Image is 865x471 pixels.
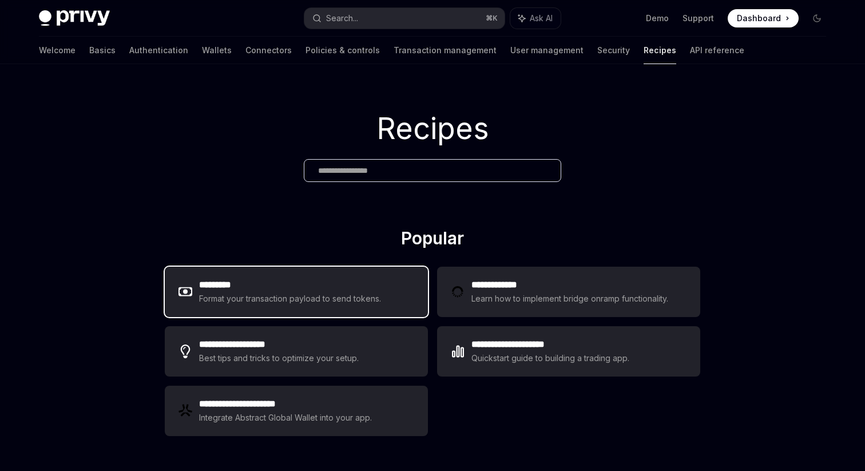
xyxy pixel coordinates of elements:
a: **** ****Format your transaction payload to send tokens. [165,267,428,317]
a: Security [597,37,630,64]
div: Best tips and tricks to optimize your setup. [199,351,360,365]
button: Search...⌘K [304,8,505,29]
div: Search... [326,11,358,25]
a: Support [683,13,714,24]
div: Format your transaction payload to send tokens. [199,292,382,306]
div: Learn how to implement bridge onramp functionality. [471,292,672,306]
a: Authentication [129,37,188,64]
a: User management [510,37,584,64]
h2: Popular [165,228,700,253]
img: dark logo [39,10,110,26]
a: Connectors [245,37,292,64]
a: Policies & controls [305,37,380,64]
a: Welcome [39,37,76,64]
a: Demo [646,13,669,24]
span: ⌘ K [486,14,498,23]
button: Toggle dark mode [808,9,826,27]
button: Ask AI [510,8,561,29]
a: Wallets [202,37,232,64]
a: Basics [89,37,116,64]
a: API reference [690,37,744,64]
span: Dashboard [737,13,781,24]
a: Dashboard [728,9,799,27]
a: Recipes [644,37,676,64]
div: Integrate Abstract Global Wallet into your app. [199,411,373,425]
a: Transaction management [394,37,497,64]
a: **** **** ***Learn how to implement bridge onramp functionality. [437,267,700,317]
div: Quickstart guide to building a trading app. [471,351,630,365]
span: Ask AI [530,13,553,24]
